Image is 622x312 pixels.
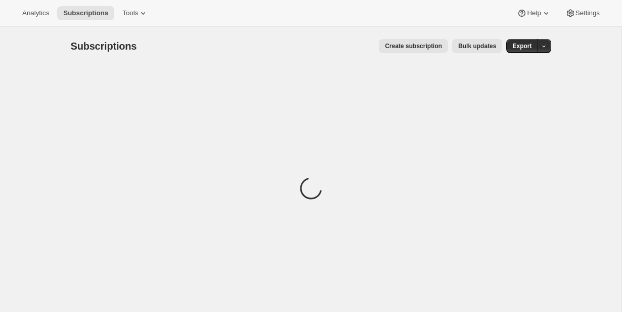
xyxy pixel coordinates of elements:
span: Analytics [22,9,49,17]
button: Settings [559,6,606,20]
span: Bulk updates [458,42,496,50]
span: Help [527,9,541,17]
button: Create subscription [379,39,448,53]
button: Subscriptions [57,6,114,20]
span: Subscriptions [71,41,137,52]
span: Export [512,42,531,50]
span: Subscriptions [63,9,108,17]
span: Create subscription [385,42,442,50]
span: Tools [122,9,138,17]
button: Analytics [16,6,55,20]
button: Bulk updates [452,39,502,53]
button: Tools [116,6,154,20]
button: Help [511,6,557,20]
span: Settings [575,9,600,17]
button: Export [506,39,538,53]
